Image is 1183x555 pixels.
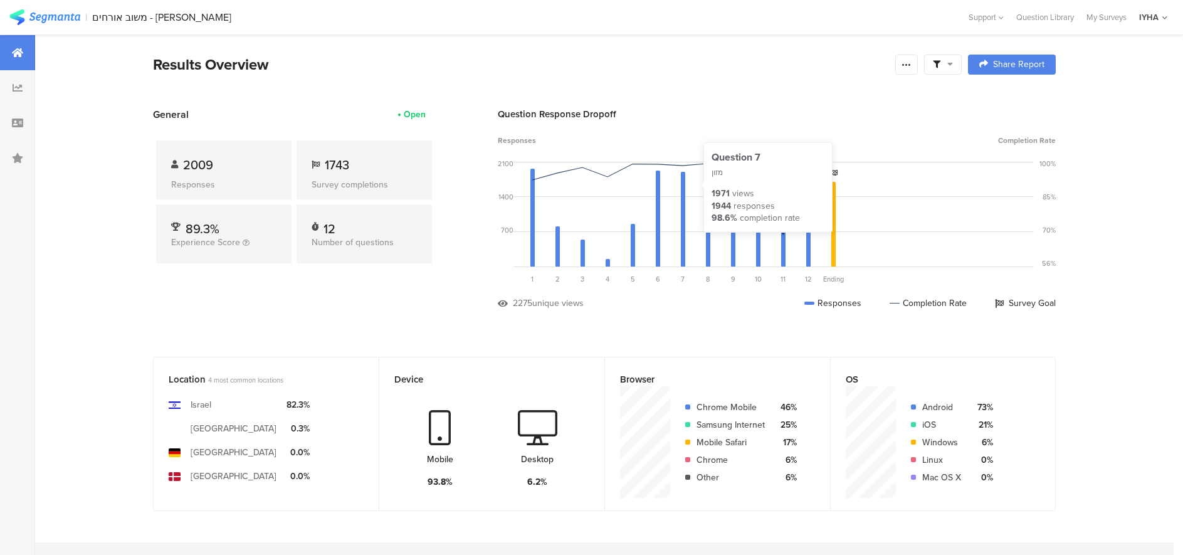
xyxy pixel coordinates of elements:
div: 85% [1043,192,1056,202]
div: 6% [775,471,797,484]
span: 3 [581,274,584,284]
div: 2275 [513,297,532,310]
div: 70% [1043,225,1056,235]
div: Location [169,373,343,386]
div: 1971 [712,188,730,200]
div: 21% [971,418,993,431]
span: 1 [531,274,534,284]
div: IYHA [1139,11,1159,23]
div: 46% [775,401,797,414]
div: 56% [1042,258,1056,268]
span: 89.3% [186,219,219,238]
img: segmanta logo [9,9,80,25]
div: completion rate [740,212,800,225]
div: משוב אורחים - [PERSON_NAME] [92,11,231,23]
span: 5 [631,274,635,284]
div: 25% [775,418,797,431]
div: Mobile Safari [697,436,765,449]
div: Survey Goal [995,297,1056,310]
span: 1743 [325,156,349,174]
span: Responses [498,135,536,146]
div: 6% [775,453,797,467]
div: 0% [971,471,993,484]
div: 12 [323,219,335,232]
div: 6.2% [527,475,547,489]
div: [GEOGRAPHIC_DATA] [191,470,276,483]
span: 9 [731,274,735,284]
span: Number of questions [312,236,394,249]
div: 17% [775,436,797,449]
div: [GEOGRAPHIC_DATA] [191,422,276,435]
div: Samsung Internet [697,418,765,431]
div: 93.8% [428,475,453,489]
div: unique views [532,297,584,310]
div: 0% [971,453,993,467]
span: 2009 [183,156,213,174]
div: 0.3% [287,422,310,435]
span: 8 [706,274,710,284]
a: Question Library [1010,11,1080,23]
div: Chrome [697,453,765,467]
div: Question Response Dropoff [498,107,1056,121]
span: 6 [656,274,660,284]
div: Survey completions [312,178,417,191]
span: Share Report [993,60,1044,69]
div: Windows [922,436,961,449]
div: Android [922,401,961,414]
div: OS [846,373,1019,386]
div: 1944 [712,200,731,213]
span: Experience Score [171,236,240,249]
div: responses [733,200,775,213]
div: 2100 [498,159,513,169]
div: Desktop [521,453,554,466]
div: Responses [804,297,861,310]
a: My Surveys [1080,11,1133,23]
div: מזון [712,167,824,178]
span: 10 [755,274,762,284]
div: 82.3% [287,398,310,411]
div: Other [697,471,765,484]
div: Israel [191,398,211,411]
div: [GEOGRAPHIC_DATA] [191,446,276,459]
span: 4 most common locations [208,375,283,385]
div: 98.6% [712,212,737,225]
span: General [153,107,189,122]
div: Responses [171,178,276,191]
div: 0.0% [287,446,310,459]
div: Results Overview [153,53,889,76]
div: iOS [922,418,961,431]
div: Linux [922,453,961,467]
div: 700 [501,225,513,235]
div: Open [404,108,426,121]
div: Mac OS X [922,471,961,484]
i: Survey Goal [829,169,838,177]
span: Completion Rate [998,135,1056,146]
div: Support [969,8,1004,27]
div: Completion Rate [890,297,967,310]
div: 100% [1039,159,1056,169]
div: Question 7 [712,151,824,164]
div: Ending [821,274,846,284]
div: Device [394,373,569,386]
span: 12 [805,274,812,284]
div: 73% [971,401,993,414]
div: Chrome Mobile [697,401,765,414]
span: 11 [781,274,786,284]
div: views [732,188,754,200]
div: Mobile [427,453,453,466]
span: 4 [606,274,609,284]
span: 2 [555,274,560,284]
div: 6% [971,436,993,449]
span: 7 [681,274,685,284]
div: 1400 [498,192,513,202]
div: 0.0% [287,470,310,483]
div: Browser [620,373,794,386]
div: | [85,10,87,24]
